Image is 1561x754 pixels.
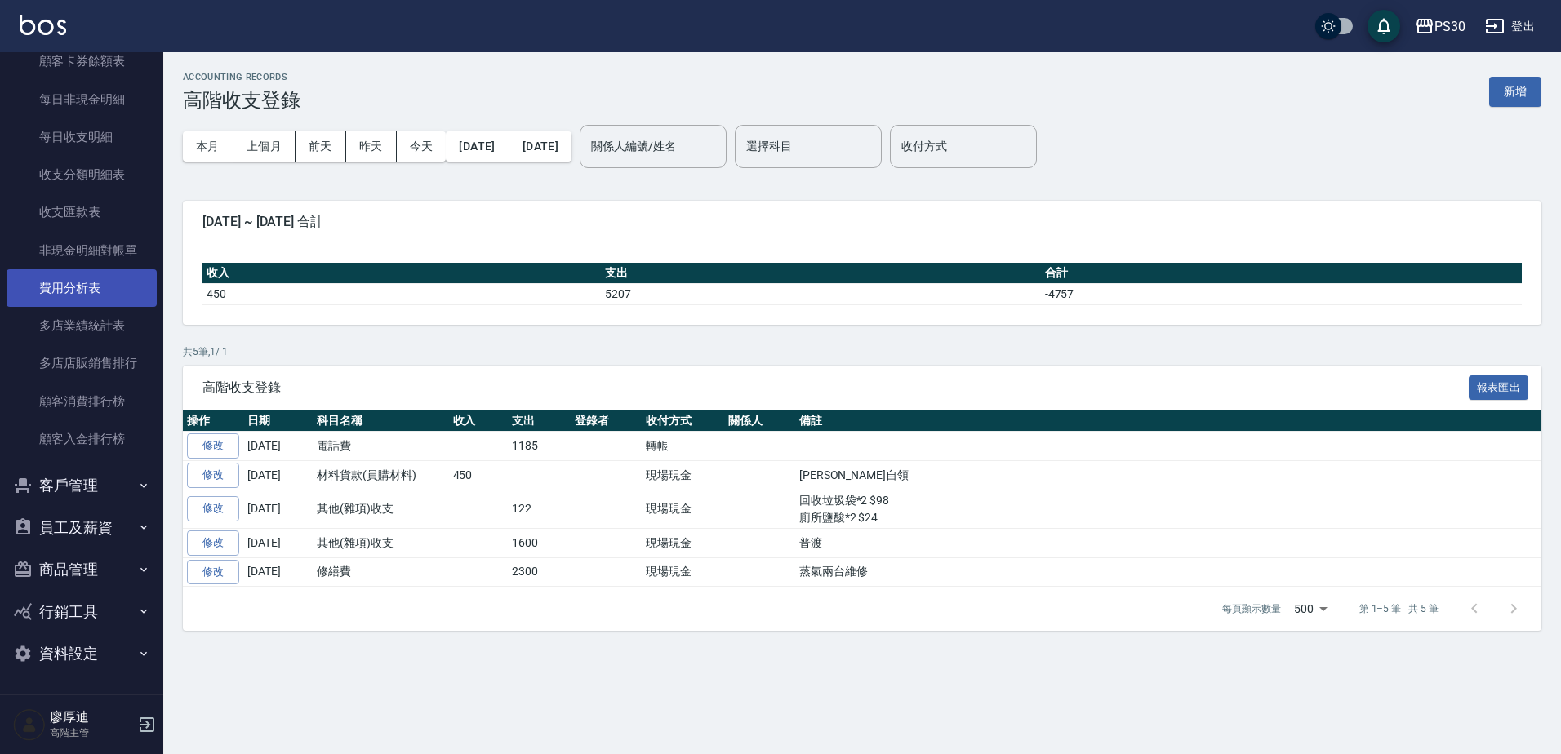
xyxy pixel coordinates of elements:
[202,263,601,284] th: 收入
[187,463,239,488] a: 修改
[795,461,1541,490] td: [PERSON_NAME]自領
[243,432,313,461] td: [DATE]
[243,557,313,587] td: [DATE]
[187,530,239,556] a: 修改
[50,709,133,725] h5: 廖厚迪
[795,490,1541,528] td: 回收垃圾袋*2 $98 廁所鹽酸*2 $24
[313,410,449,432] th: 科目名稱
[642,461,724,490] td: 現場現金
[7,307,157,344] a: 多店業績統計表
[183,131,233,162] button: 本月
[642,432,724,461] td: 轉帳
[243,410,313,432] th: 日期
[202,214,1522,230] span: [DATE] ~ [DATE] 合計
[313,490,449,528] td: 其他(雜項)收支
[202,283,601,304] td: 450
[233,131,296,162] button: 上個月
[508,410,571,432] th: 支出
[187,560,239,585] a: 修改
[7,344,157,382] a: 多店店販銷售排行
[7,383,157,420] a: 顧客消費排行榜
[313,528,449,557] td: 其他(雜項)收支
[7,269,157,307] a: 費用分析表
[7,464,157,507] button: 客戶管理
[187,496,239,521] a: 修改
[642,410,724,432] th: 收付方式
[571,410,642,432] th: 登錄者
[1408,10,1472,43] button: PS30
[243,528,313,557] td: [DATE]
[1041,263,1522,284] th: 合計
[7,232,157,269] a: 非現金明細對帳單
[724,410,795,432] th: 關係人
[642,557,724,587] td: 現場現金
[7,193,157,231] a: 收支匯款表
[7,507,157,549] button: 員工及薪資
[1287,587,1333,631] div: 500
[50,725,133,740] p: 高階主管
[346,131,397,162] button: 昨天
[1489,77,1541,107] button: 新增
[509,131,571,162] button: [DATE]
[7,81,157,118] a: 每日非現金明細
[508,528,571,557] td: 1600
[1469,375,1529,401] button: 報表匯出
[508,557,571,587] td: 2300
[1489,83,1541,99] a: 新增
[1434,16,1465,37] div: PS30
[313,461,449,490] td: 材料貨款(員購材料)
[795,410,1541,432] th: 備註
[187,433,239,459] a: 修改
[446,131,509,162] button: [DATE]
[243,461,313,490] td: [DATE]
[313,557,449,587] td: 修繕費
[202,379,1469,396] span: 高階收支登錄
[1479,11,1541,42] button: 登出
[183,410,243,432] th: 操作
[183,89,300,112] h3: 高階收支登錄
[1469,379,1529,394] a: 報表匯出
[1368,10,1400,42] button: save
[7,632,157,675] button: 資料設定
[1222,601,1281,616] p: 每頁顯示數量
[449,410,509,432] th: 收入
[183,344,1541,359] p: 共 5 筆, 1 / 1
[1359,601,1439,616] p: 第 1–5 筆 共 5 筆
[7,591,157,633] button: 行銷工具
[183,72,300,82] h2: ACCOUNTING RECORDS
[508,490,571,528] td: 122
[601,263,1040,284] th: 支出
[7,118,157,156] a: 每日收支明細
[795,528,1541,557] td: 普渡
[1041,283,1522,304] td: -4757
[7,420,157,458] a: 顧客入金排行榜
[13,708,46,741] img: Person
[296,131,346,162] button: 前天
[397,131,447,162] button: 今天
[795,557,1541,587] td: 蒸氣兩台維修
[7,42,157,80] a: 顧客卡券餘額表
[642,528,724,557] td: 現場現金
[601,283,1040,304] td: 5207
[20,15,66,35] img: Logo
[7,548,157,591] button: 商品管理
[243,490,313,528] td: [DATE]
[508,432,571,461] td: 1185
[7,156,157,193] a: 收支分類明細表
[449,461,509,490] td: 450
[313,432,449,461] td: 電話費
[642,490,724,528] td: 現場現金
